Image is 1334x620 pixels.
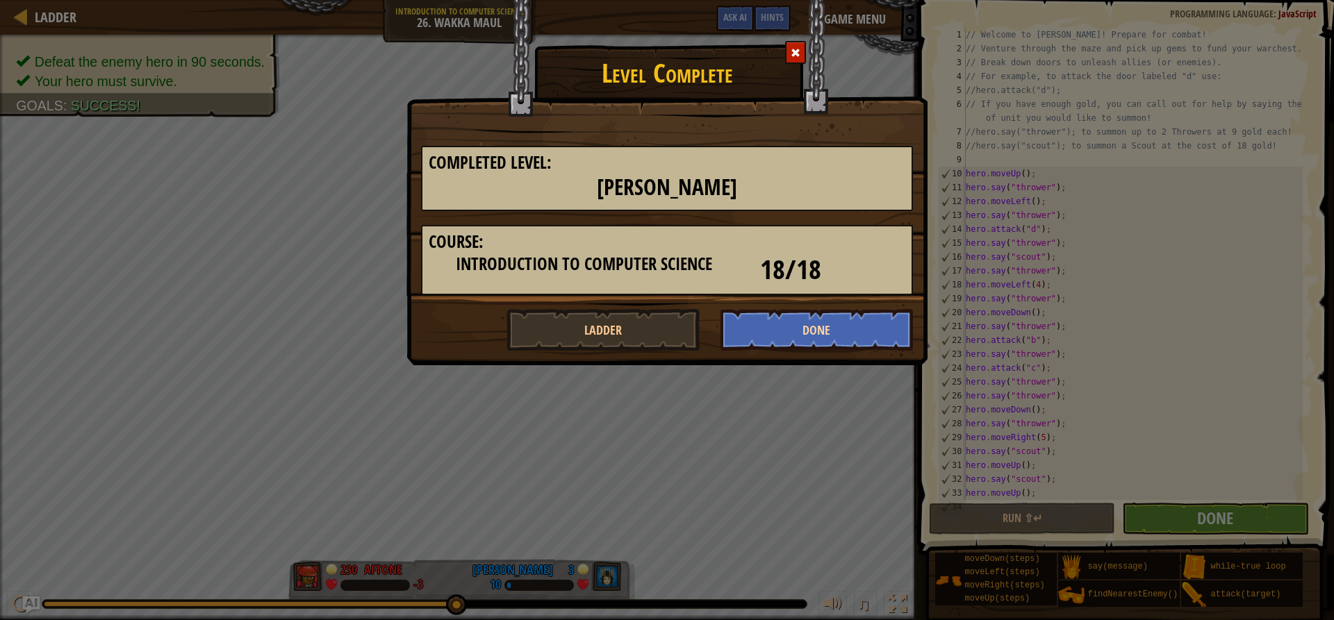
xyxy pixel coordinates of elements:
[429,153,905,172] h3: Completed Level:
[720,309,914,351] button: Done
[429,255,739,274] h3: Introduction to Computer Science
[429,176,905,200] h2: [PERSON_NAME]
[429,233,905,251] h3: Course:
[407,51,927,87] h1: Level Complete
[760,251,821,287] span: 18/18
[507,309,700,351] button: Ladder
